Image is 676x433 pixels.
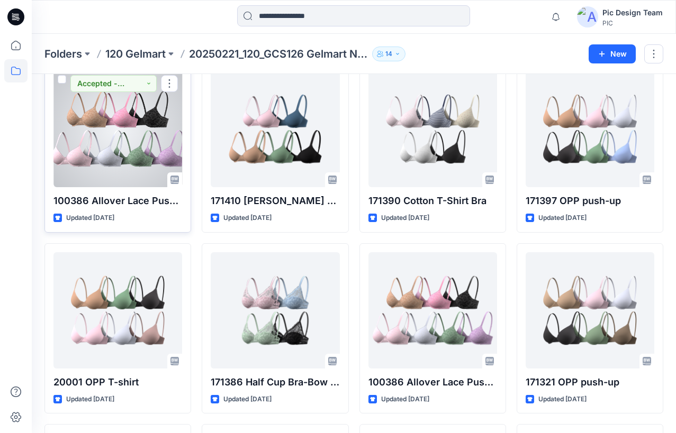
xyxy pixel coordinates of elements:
[368,194,497,208] p: 171390 Cotton T-Shirt Bra
[368,71,497,187] a: 171390 Cotton T-Shirt Bra
[602,6,663,19] div: Pic Design Team
[589,44,636,63] button: New
[526,194,654,208] p: 171397 OPP push-up
[211,375,339,390] p: 171386 Half Cup Bra-Bow Lace
[526,375,654,390] p: 171321 OPP push-up
[381,394,429,405] p: Updated [DATE]
[53,194,182,208] p: 100386 Allover Lace Push-up Bra
[211,194,339,208] p: 171410 [PERSON_NAME] Coverage T shirt Bra
[368,375,497,390] p: 100386 Allover Lace Pushup Bra - With Keyhole Regular Foam - V2 LACE
[538,394,587,405] p: Updated [DATE]
[538,213,587,224] p: Updated [DATE]
[223,394,272,405] p: Updated [DATE]
[53,71,182,187] a: 100386 Allover Lace Push-up Bra
[526,71,654,187] a: 171397 OPP push-up
[189,47,368,61] p: 20250221_120_GCS126 Gelmart Nobo
[223,213,272,224] p: Updated [DATE]
[372,47,405,61] button: 14
[368,252,497,368] a: 100386 Allover Lace Pushup Bra - With Keyhole Regular Foam - V2 LACE
[577,6,598,27] img: avatar
[66,213,114,224] p: Updated [DATE]
[44,47,82,61] a: Folders
[66,394,114,405] p: Updated [DATE]
[53,375,182,390] p: 20001 OPP T-shirt
[211,252,339,368] a: 171386 Half Cup Bra-Bow Lace
[526,252,654,368] a: 171321 OPP push-up
[385,48,392,60] p: 14
[105,47,166,61] a: 120 Gelmart
[211,71,339,187] a: 171410 Mirofiber Demi Coverage T shirt Bra
[381,213,429,224] p: Updated [DATE]
[602,19,663,27] div: PIC
[53,252,182,368] a: 20001 OPP T-shirt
